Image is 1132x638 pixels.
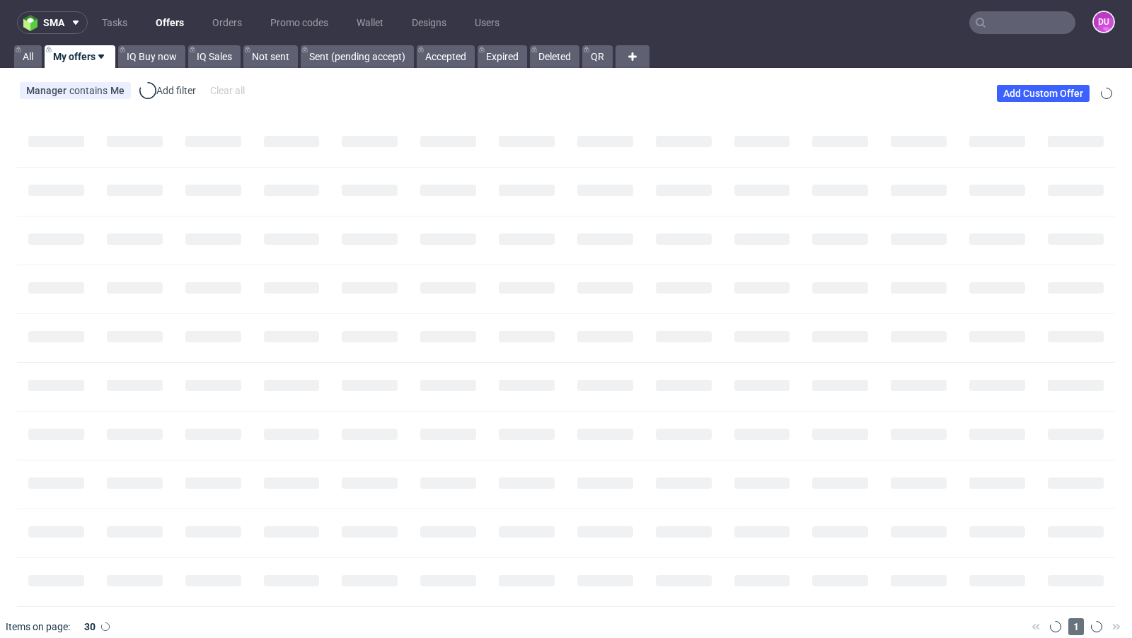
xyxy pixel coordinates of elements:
a: My offers [45,45,115,68]
span: 1 [1068,618,1084,635]
a: Orders [204,11,250,34]
a: IQ Buy now [118,45,185,68]
span: sma [43,18,64,28]
a: All [14,45,42,68]
span: contains [69,85,110,96]
span: Manager [26,85,69,96]
a: Accepted [417,45,475,68]
a: Wallet [348,11,392,34]
a: Sent (pending accept) [301,45,414,68]
img: logo [23,15,43,31]
a: Tasks [93,11,136,34]
a: IQ Sales [188,45,241,68]
a: Expired [478,45,527,68]
a: QR [582,45,613,68]
a: Add Custom Offer [997,85,1090,102]
a: Not sent [243,45,298,68]
span: Items on page: [6,620,70,634]
a: Deleted [530,45,579,68]
button: sma [17,11,88,34]
div: Me [110,85,125,96]
div: Add filter [137,79,199,102]
figcaption: DU [1094,12,1114,32]
a: Designs [403,11,455,34]
a: Users [466,11,508,34]
a: Promo codes [262,11,337,34]
a: Offers [147,11,192,34]
div: 30 [76,617,101,637]
div: Clear all [207,81,248,100]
